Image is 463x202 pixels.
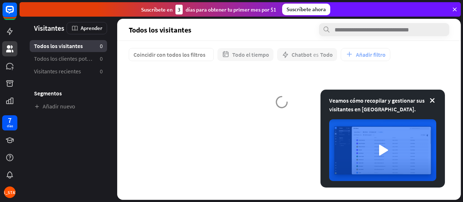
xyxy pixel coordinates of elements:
[34,55,107,62] font: Todos los clientes potenciales
[34,42,83,50] font: Todos los visitantes
[329,97,425,113] font: Veamos cómo recopilar y gestionar sus visitantes en [GEOGRAPHIC_DATA].
[30,53,107,65] a: Todos los clientes potenciales 0
[8,116,12,125] font: 7
[81,25,102,31] font: Aprender
[141,6,173,13] font: Suscríbete en
[178,6,180,13] font: 3
[2,115,17,130] a: 7 días
[6,3,27,25] button: Abrir el widget de chat LiveChat
[186,6,276,13] font: días para obtener tu primer mes por $1
[129,25,191,34] font: Todos los visitantes
[7,124,13,128] font: días
[286,6,326,13] font: Suscríbete ahora
[43,103,75,110] font: Añadir nuevo
[329,119,436,181] img: imagen
[100,55,103,62] font: 0
[100,42,103,50] font: 0
[34,23,64,33] font: Visitantes
[30,65,107,77] a: Visitantes recientes 0
[34,90,62,97] font: Segmentos
[34,68,81,75] font: Visitantes recientes
[100,68,103,75] font: 0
